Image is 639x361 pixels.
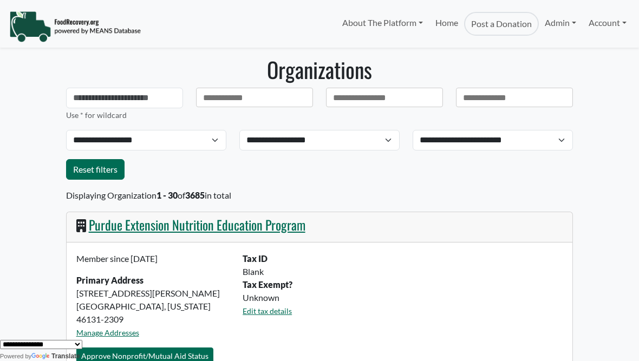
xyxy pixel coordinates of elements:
[66,159,125,180] a: Reset filters
[89,215,305,234] a: Purdue Extension Nutrition Education Program
[76,275,144,285] strong: Primary Address
[31,353,51,360] img: Google Translate
[429,12,464,36] a: Home
[583,12,633,34] a: Account
[539,12,582,34] a: Admin
[76,328,139,337] a: Manage Addresses
[70,252,237,347] div: [STREET_ADDRESS][PERSON_NAME] [GEOGRAPHIC_DATA], [US_STATE] 46131-2309
[236,265,569,278] div: Blank
[464,12,539,36] a: Post a Donation
[66,110,127,120] small: Use * for wildcard
[157,190,178,200] b: 1 - 30
[185,190,205,200] b: 3685
[31,352,80,360] a: Translate
[243,253,268,264] b: Tax ID
[66,57,573,83] h1: Organizations
[76,252,230,265] p: Member since [DATE]
[236,291,569,304] div: Unknown
[243,306,292,316] a: Edit tax details
[9,10,141,43] img: NavigationLogo_FoodRecovery-91c16205cd0af1ed486a0f1a7774a6544ea792ac00100771e7dd3ec7c0e58e41.png
[336,12,429,34] a: About The Platform
[243,279,292,290] b: Tax Exempt?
